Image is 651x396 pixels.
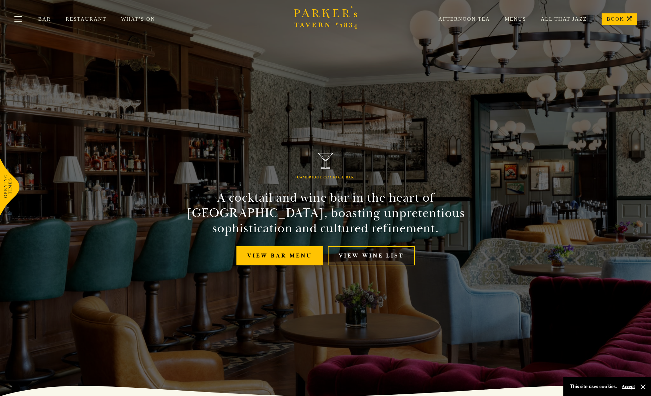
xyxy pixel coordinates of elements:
[236,246,323,266] a: View bar menu
[318,153,333,169] img: Parker's Tavern Brasserie Cambridge
[570,382,617,391] p: This site uses cookies.
[640,384,646,390] button: Close and accept
[297,175,354,180] h1: Cambridge Cocktail Bar
[622,384,635,390] button: Accept
[180,190,471,236] h2: A cocktail and wine bar in the heart of [GEOGRAPHIC_DATA], boasting unpretentious sophistication ...
[328,246,415,266] a: View Wine List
